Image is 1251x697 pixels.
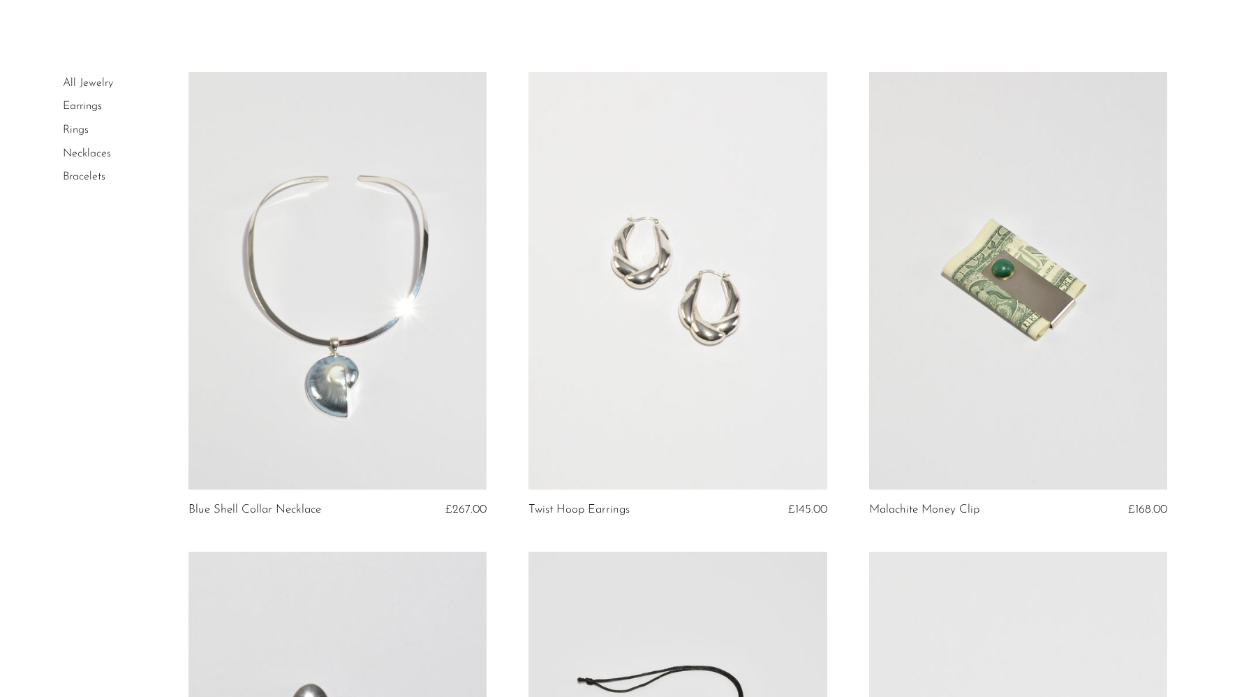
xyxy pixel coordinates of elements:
[528,504,630,516] a: Twist Hoop Earrings
[869,504,979,516] a: Malachite Money Clip
[63,148,111,159] a: Necklaces
[63,124,89,135] a: Rings
[788,504,827,515] span: £145.00
[1128,504,1167,515] span: £168.00
[63,171,105,182] a: Bracelets
[63,78,113,89] a: All Jewelry
[188,504,321,516] a: Blue Shell Collar Necklace
[63,101,102,112] a: Earrings
[445,504,487,515] span: £267.00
